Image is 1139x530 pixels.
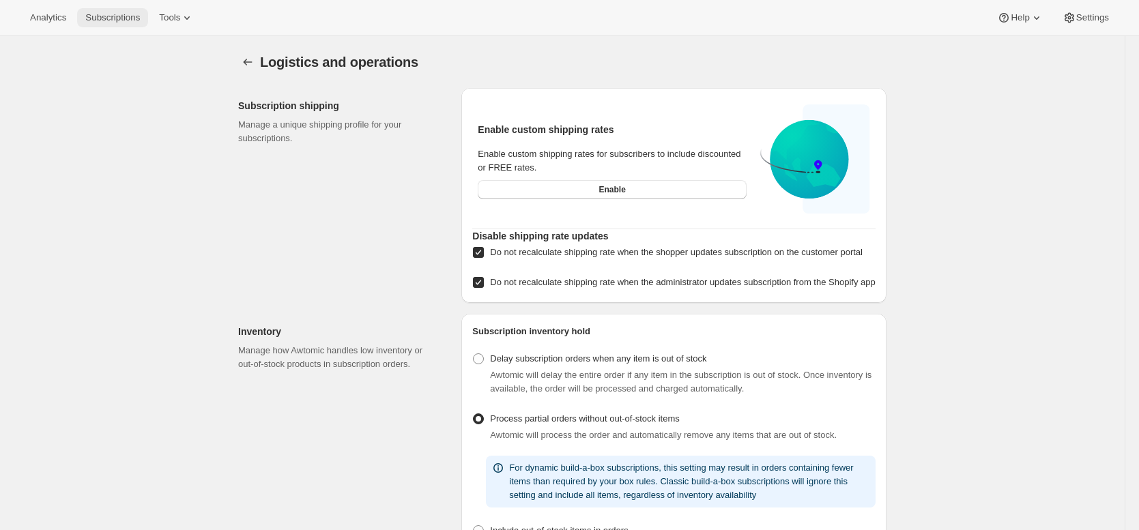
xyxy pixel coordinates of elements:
span: Do not recalculate shipping rate when the administrator updates subscription from the Shopify app [490,277,875,287]
span: Process partial orders without out-of-stock items [490,413,679,424]
span: Help [1011,12,1029,23]
h2: Subscription shipping [238,99,439,113]
h2: Subscription inventory hold [472,325,876,338]
span: Logistics and operations [260,55,418,70]
div: Enable custom shipping rates for subscribers to include discounted or FREE rates. [478,147,747,175]
button: Help [989,8,1051,27]
span: Settings [1076,12,1109,23]
span: Tools [159,12,180,23]
span: Awtomic will delay the entire order if any item in the subscription is out of stock. Once invento... [490,370,871,394]
p: For dynamic build-a-box subscriptions, this setting may result in orders containing fewer items t... [509,461,870,502]
p: Manage a unique shipping profile for your subscriptions. [238,118,439,145]
span: Awtomic will process the order and automatically remove any items that are out of stock. [490,430,837,440]
button: Tools [151,8,202,27]
h2: Disable shipping rate updates [472,229,876,243]
button: Enable [478,180,747,199]
p: Manage how Awtomic handles low inventory or out-of-stock products in subscription orders. [238,344,439,371]
span: Enable [599,184,625,195]
span: Analytics [30,12,66,23]
span: Subscriptions [85,12,140,23]
h2: Enable custom shipping rates [478,123,747,136]
span: Do not recalculate shipping rate when the shopper updates subscription on the customer portal [490,247,863,257]
button: Settings [1054,8,1117,27]
button: Settings [238,53,257,72]
h2: Inventory [238,325,439,338]
button: Analytics [22,8,74,27]
span: Delay subscription orders when any item is out of stock [490,353,706,364]
button: Subscriptions [77,8,148,27]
